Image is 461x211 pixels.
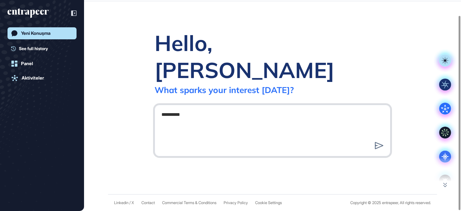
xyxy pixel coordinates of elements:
div: Copyright © 2025 entrapeer, All rights reserved. [350,200,431,205]
span: / [129,200,131,205]
div: Aktiviteler [22,75,44,81]
a: Aktiviteler [8,72,77,84]
span: Contact [141,200,155,205]
a: Privacy Policy [224,200,248,205]
a: X [131,200,134,205]
div: Panel [21,61,33,66]
a: Yeni Konuşma [8,27,77,39]
div: Hello, [PERSON_NAME] [155,29,390,83]
a: Panel [8,58,77,70]
a: Cookie Settings [255,200,282,205]
a: See full history [11,45,77,52]
a: Linkedin [114,200,128,205]
div: What sparks your interest [DATE]? [155,85,294,95]
a: Commercial Terms & Conditions [162,200,216,205]
div: Yeni Konuşma [21,31,50,36]
div: entrapeer-logo [8,8,49,18]
span: See full history [19,45,48,52]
